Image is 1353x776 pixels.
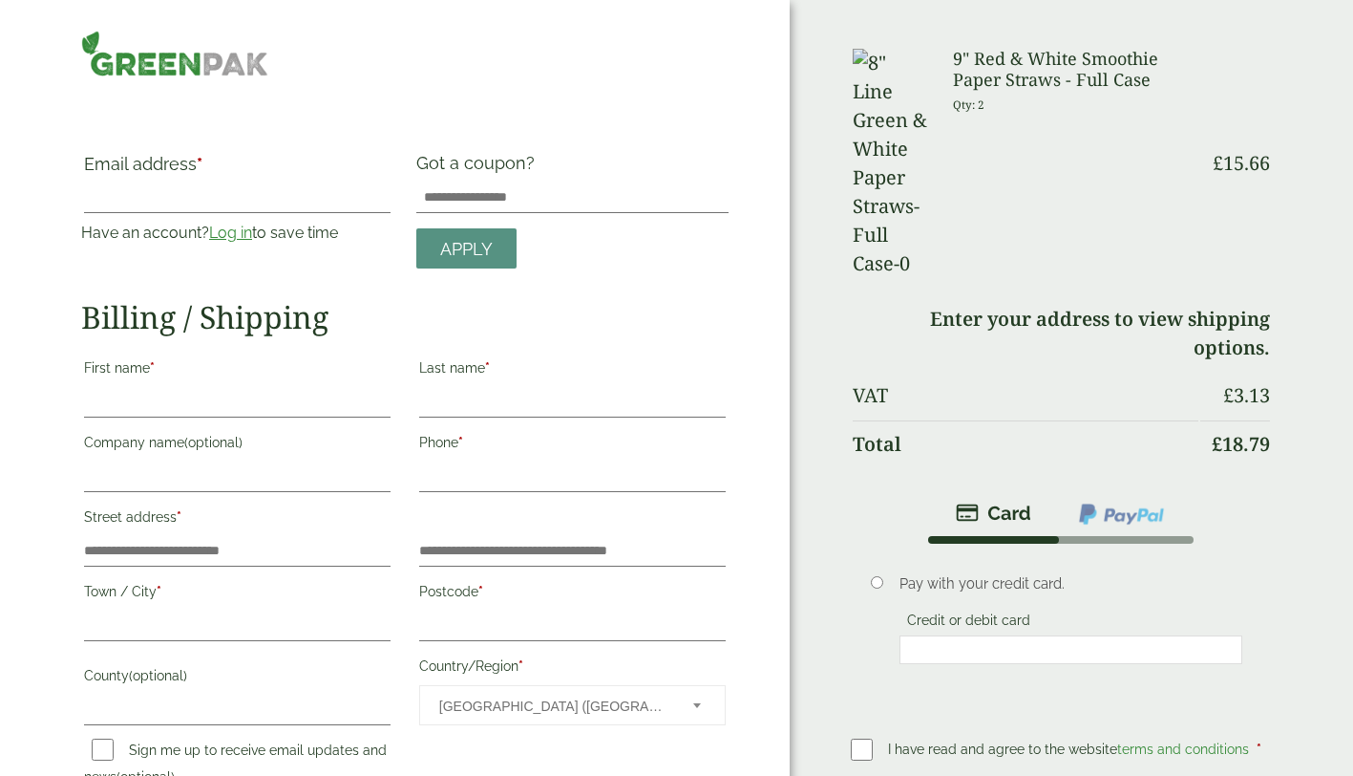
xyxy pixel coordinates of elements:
[419,685,726,725] span: Country/Region
[150,360,155,376] abbr: required
[419,355,726,387] label: Last name
[177,509,181,525] abbr: required
[853,49,931,278] img: 8" Line Green & White Paper Straws-Full Case-0
[853,420,1198,467] th: Total
[1223,382,1270,408] bdi: 3.13
[953,49,1198,90] h3: 9" Red & White Smoothie Paper Straws - Full Case
[1212,431,1222,457] span: £
[84,355,391,387] label: First name
[1213,150,1223,176] span: £
[853,296,1270,371] td: Enter your address to view shipping options.
[1223,382,1234,408] span: £
[1077,502,1166,527] img: ppcp-gateway.png
[478,584,483,599] abbr: required
[419,653,726,685] label: Country/Region
[1213,150,1270,176] bdi: 15.66
[81,299,729,335] h2: Billing / Shipping
[899,573,1242,594] p: Pay with your credit card.
[81,222,393,245] p: Have an account? to save time
[84,662,391,695] label: County
[853,373,1198,419] th: VAT
[84,578,391,611] label: Town / City
[518,658,523,674] abbr: required
[184,435,243,450] span: (optional)
[84,156,391,183] label: Email address
[1117,742,1249,757] a: terms and conditions
[157,584,161,599] abbr: required
[905,641,1237,658] iframe: Secure card payment input frame
[440,239,493,260] span: Apply
[209,224,252,242] a: Log in
[84,429,391,462] label: Company name
[439,686,667,726] span: United Kingdom (UK)
[129,668,187,683] span: (optional)
[956,502,1031,525] img: stripe.png
[419,578,726,611] label: Postcode
[416,228,517,269] a: Apply
[899,613,1038,634] label: Credit or debit card
[458,435,463,450] abbr: required
[1257,742,1261,757] abbr: required
[84,504,391,536] label: Street address
[416,153,542,183] label: Got a coupon?
[419,429,726,462] label: Phone
[1212,431,1270,457] bdi: 18.79
[485,360,490,376] abbr: required
[197,154,202,174] abbr: required
[888,742,1253,757] span: I have read and agree to the website
[81,31,268,76] img: GreenPak Supplies
[92,739,114,761] input: Sign me up to receive email updates and news(optional)
[953,97,984,112] small: Qty: 2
